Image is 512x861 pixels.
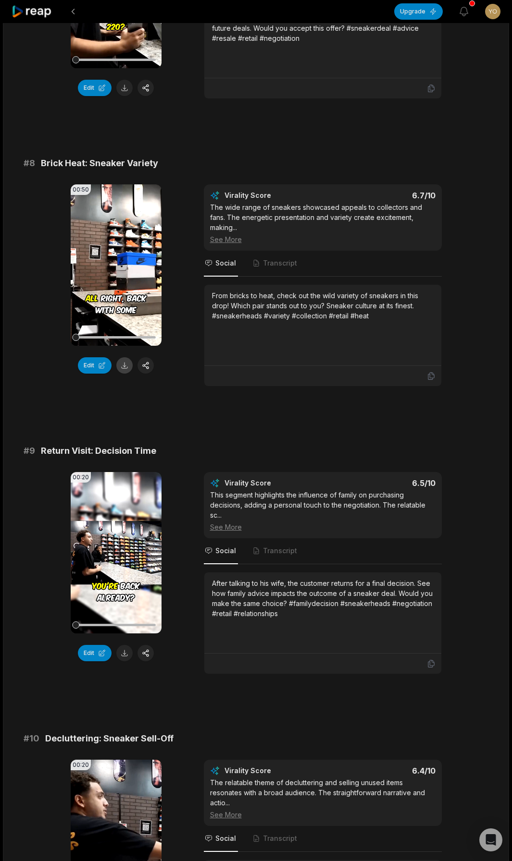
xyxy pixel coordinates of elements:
span: Return Visit: Decision Time [41,444,156,458]
span: # 10 [24,732,39,745]
span: Social [215,258,236,268]
video: Your browser does not support mp4 format. [71,184,162,346]
span: Brick Heat: Sneaker Variety [41,157,158,170]
button: Edit [78,645,112,661]
button: Edit [78,80,112,96]
nav: Tabs [204,538,442,564]
span: Transcript [263,834,297,843]
span: Social [215,546,236,556]
span: # 9 [24,444,35,458]
div: After talking to his wife, the customer returns for a final decision. See how family advice impac... [212,578,434,618]
button: Edit [78,357,112,374]
nav: Tabs [204,251,442,277]
div: Virality Score [225,191,328,200]
div: Open Intercom Messenger [479,828,502,851]
span: Decluttering: Sneaker Sell-Off [45,732,174,745]
div: Virality Score [225,478,328,488]
button: Upgrade [394,3,443,20]
div: 6.4 /10 [332,766,436,776]
div: The relatable theme of decluttering and selling unused items resonates with a broad audience. The... [210,777,436,820]
span: # 8 [24,157,35,170]
video: Your browser does not support mp4 format. [71,472,162,633]
div: The wide range of sneakers showcased appeals to collectors and fans. The energetic presentation a... [210,202,436,244]
div: See More [210,234,436,244]
div: This segment highlights the influence of family on purchasing decisions, adding a personal touch ... [210,490,436,532]
div: Virality Score [225,766,328,776]
div: See More [210,810,436,820]
span: Transcript [263,258,297,268]
div: When negotiations stall, sometimes the only option is to walk away. See how a seller handles a to... [212,3,434,43]
div: 6.7 /10 [332,191,436,200]
nav: Tabs [204,826,442,852]
span: Social [215,834,236,843]
div: 6.5 /10 [332,478,436,488]
div: From bricks to heat, check out the wild variety of sneakers in this drop! Which pair stands out t... [212,291,434,321]
div: See More [210,522,436,532]
span: Transcript [263,546,297,556]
